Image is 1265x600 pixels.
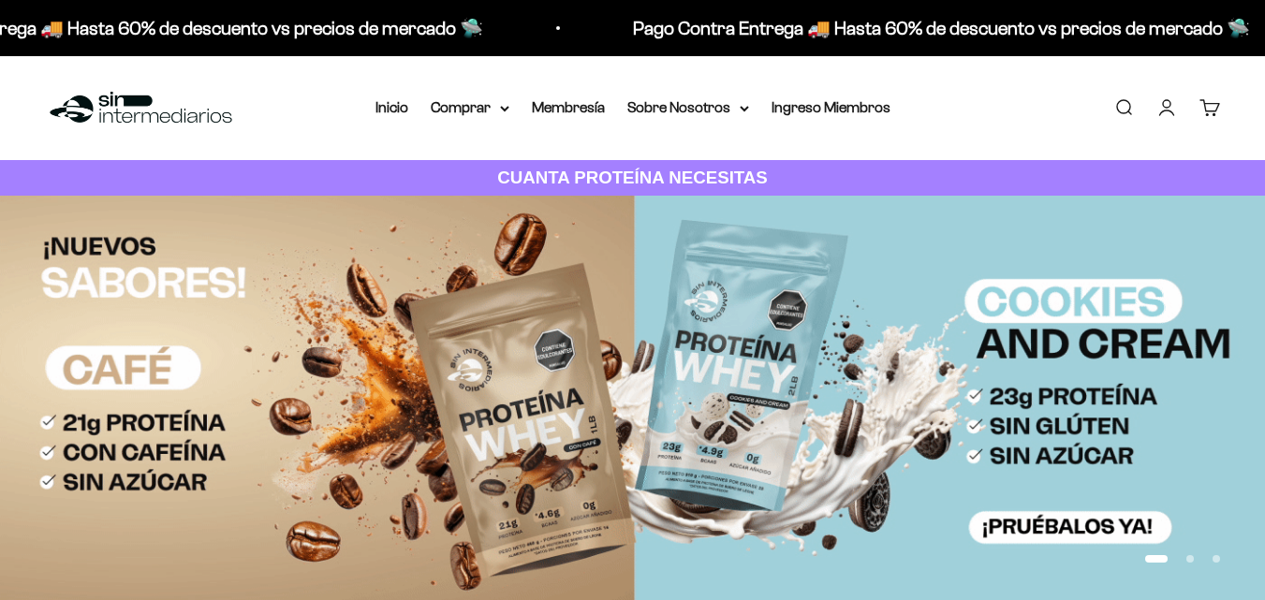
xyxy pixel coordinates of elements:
[631,13,1248,43] p: Pago Contra Entrega 🚚 Hasta 60% de descuento vs precios de mercado 🛸
[497,168,768,187] strong: CUANTA PROTEÍNA NECESITAS
[431,95,509,120] summary: Comprar
[772,99,890,115] a: Ingreso Miembros
[532,99,605,115] a: Membresía
[375,99,408,115] a: Inicio
[627,95,749,120] summary: Sobre Nosotros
